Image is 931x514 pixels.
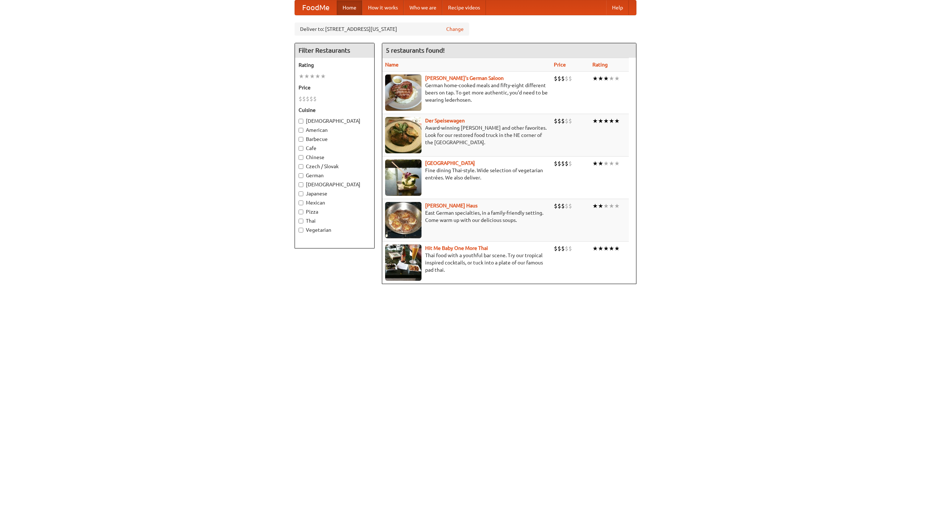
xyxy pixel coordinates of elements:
li: $ [299,95,302,103]
p: Award-winning [PERSON_NAME] and other favorites. Look for our restored food truck in the NE corne... [385,124,548,146]
li: ★ [614,244,620,252]
input: Barbecue [299,137,303,142]
li: $ [565,117,568,125]
li: $ [561,202,565,210]
h5: Rating [299,61,371,69]
input: Thai [299,219,303,223]
label: Mexican [299,199,371,206]
li: ★ [592,159,598,167]
li: ★ [614,117,620,125]
li: ★ [603,74,609,82]
li: ★ [609,74,614,82]
label: Thai [299,217,371,224]
input: American [299,128,303,133]
input: [DEMOGRAPHIC_DATA] [299,119,303,124]
label: Barbecue [299,135,371,143]
input: Vegetarian [299,228,303,232]
label: Vegetarian [299,226,371,234]
li: ★ [609,244,614,252]
li: $ [558,202,561,210]
p: East German specialties, in a family-friendly setting. Come warm up with our delicious soups. [385,209,548,224]
label: Czech / Slovak [299,163,371,170]
li: ★ [592,202,598,210]
li: $ [568,202,572,210]
img: satay.jpg [385,159,421,196]
li: ★ [598,117,603,125]
a: Change [446,25,464,33]
a: Hit Me Baby One More Thai [425,245,488,251]
li: $ [568,74,572,82]
label: Cafe [299,145,371,152]
label: [DEMOGRAPHIC_DATA] [299,117,371,125]
label: German [299,172,371,179]
li: ★ [315,72,320,80]
li: ★ [598,244,603,252]
a: [PERSON_NAME] Haus [425,203,478,209]
li: ★ [603,202,609,210]
label: Chinese [299,154,371,161]
a: Who we are [404,0,442,15]
li: ★ [592,244,598,252]
input: Japanese [299,191,303,196]
input: Cafe [299,146,303,151]
li: $ [309,95,313,103]
input: Mexican [299,201,303,205]
li: ★ [598,74,603,82]
li: $ [306,95,309,103]
li: $ [554,117,558,125]
li: $ [554,159,558,167]
li: $ [561,159,565,167]
li: $ [558,117,561,125]
li: ★ [592,74,598,82]
li: ★ [609,159,614,167]
li: $ [561,117,565,125]
h5: Price [299,84,371,91]
li: ★ [614,159,620,167]
input: Chinese [299,155,303,160]
li: $ [558,244,561,252]
li: $ [558,159,561,167]
a: Recipe videos [442,0,486,15]
label: Pizza [299,208,371,215]
li: $ [568,159,572,167]
li: $ [561,74,565,82]
p: German home-cooked meals and fifty-eight different beers on tap. To get more authentic, you'd nee... [385,82,548,104]
p: Fine dining Thai-style. Wide selection of vegetarian entrées. We also deliver. [385,167,548,181]
a: Price [554,62,566,68]
p: Thai food with a youthful bar scene. Try our tropical inspired cocktails, or tuck into a plate of... [385,252,548,274]
li: $ [302,95,306,103]
a: Rating [592,62,608,68]
b: [PERSON_NAME]'s German Saloon [425,75,504,81]
label: Japanese [299,190,371,197]
li: $ [558,74,561,82]
li: ★ [614,202,620,210]
a: Help [606,0,629,15]
a: Der Speisewagen [425,118,465,124]
a: Home [337,0,362,15]
a: How it works [362,0,404,15]
li: ★ [603,244,609,252]
li: ★ [603,159,609,167]
img: babythai.jpg [385,244,421,281]
img: esthers.jpg [385,74,421,111]
a: FoodMe [295,0,337,15]
li: ★ [299,72,304,80]
h4: Filter Restaurants [295,43,374,58]
li: $ [554,74,558,82]
li: ★ [614,74,620,82]
img: kohlhaus.jpg [385,202,421,238]
li: $ [565,202,568,210]
li: ★ [603,117,609,125]
li: ★ [609,202,614,210]
div: Deliver to: [STREET_ADDRESS][US_STATE] [295,23,469,36]
li: ★ [592,117,598,125]
li: ★ [598,202,603,210]
input: German [299,173,303,178]
a: [GEOGRAPHIC_DATA] [425,160,475,166]
li: ★ [320,72,326,80]
li: $ [568,244,572,252]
